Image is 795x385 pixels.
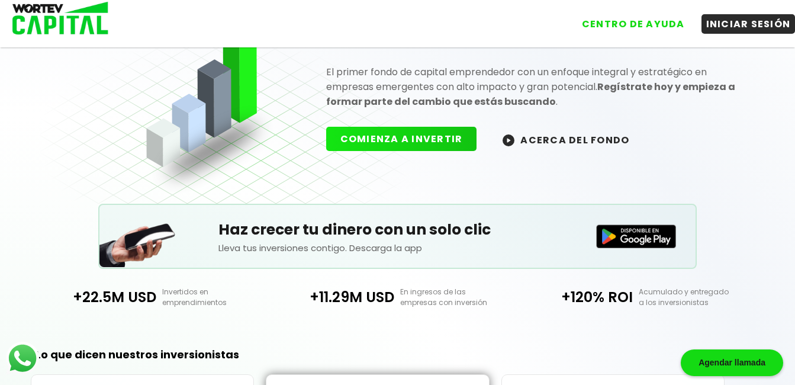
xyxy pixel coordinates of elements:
[326,132,489,146] a: COMIENZA A INVERTIR
[503,134,514,146] img: wortev-capital-acerca-del-fondo
[565,5,690,34] a: CENTRO DE AYUDA
[394,287,516,308] p: En ingresos de las empresas con inversión
[99,208,176,267] img: Teléfono
[488,127,643,152] button: ACERCA DEL FONDO
[278,287,394,307] p: +11.29M USD
[218,241,576,255] p: Lleva tus inversiones contigo. Descarga la app
[326,80,735,108] strong: Regístrate hoy y empieza a formar parte del cambio que estás buscando
[577,14,690,34] button: CENTRO DE AYUDA
[156,287,278,308] p: Invertidos en emprendimientos
[633,287,755,308] p: Acumulado y entregado a los inversionistas
[517,287,633,307] p: +120% ROI
[40,287,156,307] p: +22.5M USD
[596,224,677,248] img: Disponible en Google Play
[6,342,39,375] img: logos_whatsapp-icon.242b2217.svg
[326,65,755,109] p: El primer fondo de capital emprendedor con un enfoque integral y estratégico en empresas emergent...
[681,349,783,376] div: Agendar llamada
[326,127,477,151] button: COMIENZA A INVERTIR
[218,219,576,241] h5: Haz crecer tu dinero con un solo clic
